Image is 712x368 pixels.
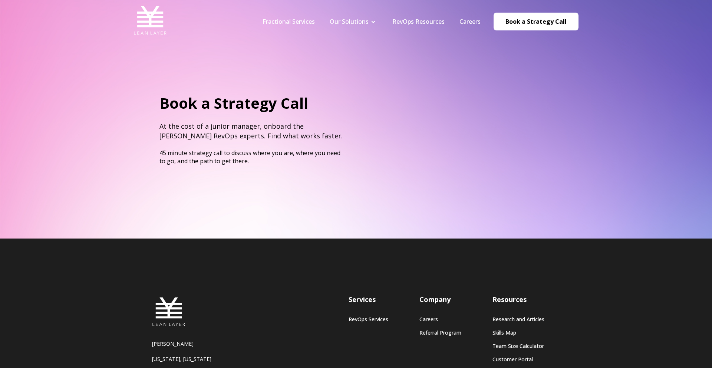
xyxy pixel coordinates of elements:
a: Referral Program [419,329,461,336]
h3: Company [419,295,461,304]
h4: At the cost of a junior manager, onboard the [PERSON_NAME] RevOps experts. Find what works faster. [159,122,343,140]
a: Skills Map [492,329,544,336]
a: Careers [419,316,461,322]
p: [US_STATE], [US_STATE] [152,355,245,362]
div: Navigation Menu [255,17,488,26]
p: 45 minute strategy call to discuss where you are, where you need to go, and the path to get there. [159,149,343,165]
a: Careers [459,17,481,26]
h3: Resources [492,295,544,304]
a: Customer Portal [492,356,544,362]
a: Book a Strategy Call [494,13,578,30]
img: Lean Layer Logo [133,4,167,37]
a: Our Solutions [330,17,369,26]
a: Team Size Calculator [492,343,544,349]
h1: Book a Strategy Call [159,93,343,114]
a: Fractional Services [263,17,315,26]
p: [PERSON_NAME] [152,340,245,347]
h3: Services [349,295,388,304]
img: Lean Layer [152,295,185,328]
a: RevOps Services [349,316,388,322]
a: Research and Articles [492,316,544,322]
a: RevOps Resources [392,17,445,26]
